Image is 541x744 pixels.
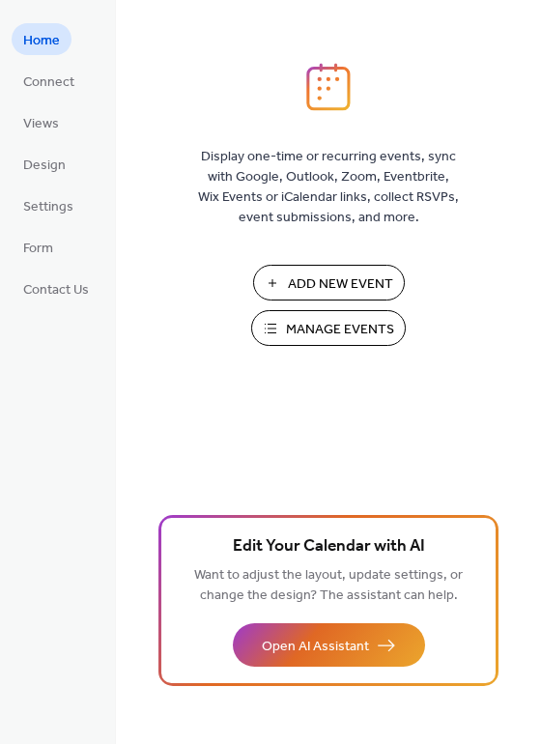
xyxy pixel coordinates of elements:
span: Views [23,114,59,134]
a: Connect [12,65,86,97]
span: Home [23,31,60,51]
span: Form [23,239,53,259]
span: Edit Your Calendar with AI [233,533,425,560]
a: Design [12,148,77,180]
img: logo_icon.svg [306,63,351,111]
span: Contact Us [23,280,89,300]
a: Views [12,106,71,138]
span: Settings [23,197,73,217]
button: Open AI Assistant [233,623,425,667]
span: Open AI Assistant [262,637,369,657]
a: Form [12,231,65,263]
a: Home [12,23,71,55]
span: Manage Events [286,320,394,340]
span: Connect [23,72,74,93]
span: Design [23,156,66,176]
span: Add New Event [288,274,393,295]
span: Want to adjust the layout, update settings, or change the design? The assistant can help. [194,562,463,609]
a: Settings [12,189,85,221]
a: Contact Us [12,272,100,304]
span: Display one-time or recurring events, sync with Google, Outlook, Zoom, Eventbrite, Wix Events or ... [198,147,459,228]
button: Add New Event [253,265,405,300]
button: Manage Events [251,310,406,346]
